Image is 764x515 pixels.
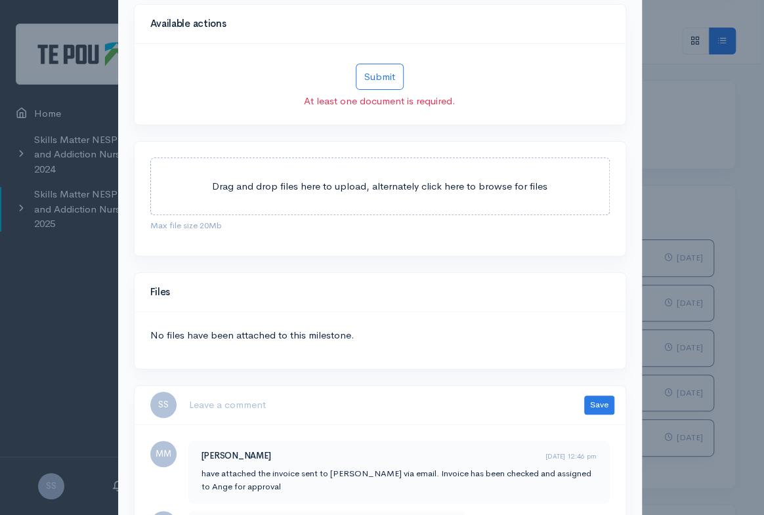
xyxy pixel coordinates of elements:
h4: Files [150,287,610,298]
button: Submit [356,64,404,91]
h4: Available actions [150,18,610,30]
span: Drag and drop files here to upload, alternately click here to browse for files [212,180,547,192]
p: have attached the invoice sent to [PERSON_NAME] via email. Invoice has been checked and assigned ... [202,467,597,493]
time: [DATE] 12:46 pm [545,451,597,461]
span: SS [150,392,177,418]
h5: [PERSON_NAME] [202,451,530,461]
div: Max file size 20Mb [150,215,610,232]
span: MM [150,441,177,467]
p: No files have been attached to this milestone. [150,328,610,343]
div: At least one document is required. [150,90,610,109]
button: Save [584,396,614,415]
